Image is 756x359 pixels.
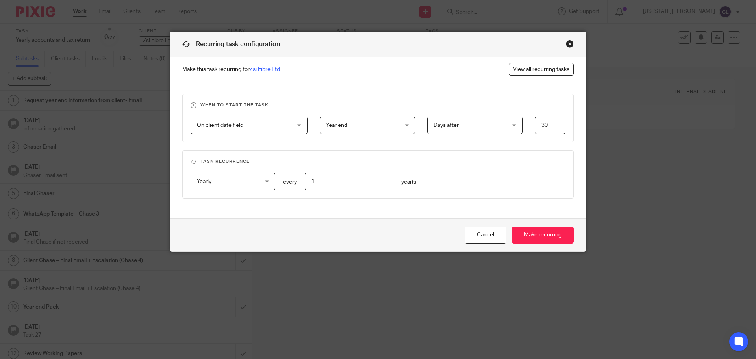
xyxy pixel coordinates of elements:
[283,178,297,186] p: every
[512,227,574,244] input: Make recurring
[326,123,347,128] span: Year end
[191,102,565,108] h3: When to start the task
[566,40,574,48] div: Close this dialog window
[401,179,418,185] span: year(s)
[182,65,280,73] span: Make this task recurring for
[434,123,459,128] span: Days after
[465,227,506,244] button: Cancel
[191,158,565,165] h3: Task recurrence
[197,123,243,128] span: On client date field
[250,67,280,72] a: Zsi Fibre Ltd
[509,63,574,76] a: View all recurring tasks
[182,40,280,49] h1: Recurring task configuration
[197,179,211,184] span: Yearly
